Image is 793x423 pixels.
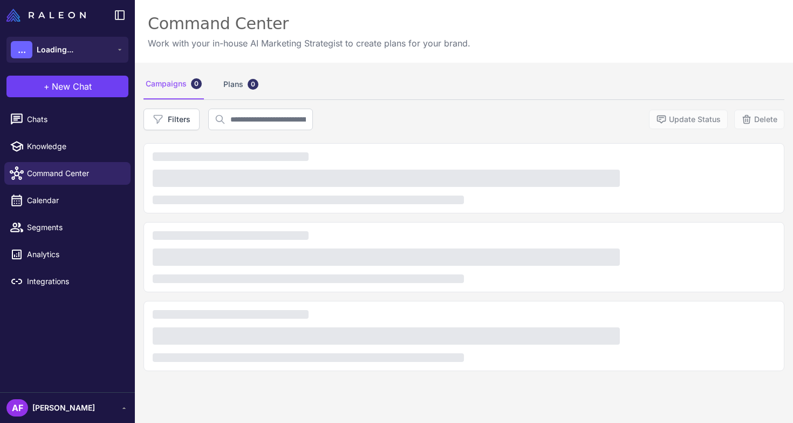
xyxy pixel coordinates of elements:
[4,108,131,131] a: Chats
[143,109,200,130] button: Filters
[221,69,261,99] div: Plans
[4,189,131,212] a: Calendar
[6,9,86,22] img: Raleon Logo
[27,113,122,125] span: Chats
[44,80,50,93] span: +
[37,44,73,56] span: Loading...
[248,79,258,90] div: 0
[4,243,131,266] a: Analytics
[11,41,32,58] div: ...
[734,110,784,129] button: Delete
[6,37,128,63] button: ...Loading...
[32,402,95,414] span: [PERSON_NAME]
[191,78,202,89] div: 0
[27,221,122,233] span: Segments
[4,162,131,185] a: Command Center
[4,270,131,293] a: Integrations
[649,110,728,129] button: Update Status
[143,69,204,99] div: Campaigns
[27,140,122,152] span: Knowledge
[4,216,131,239] a: Segments
[148,13,470,35] div: Command Center
[6,399,28,417] div: AF
[27,249,122,260] span: Analytics
[4,135,131,158] a: Knowledge
[27,167,122,179] span: Command Center
[148,37,470,50] p: Work with your in-house AI Marketing Strategist to create plans for your brand.
[27,276,122,287] span: Integrations
[52,80,92,93] span: New Chat
[6,76,128,97] button: +New Chat
[27,194,122,206] span: Calendar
